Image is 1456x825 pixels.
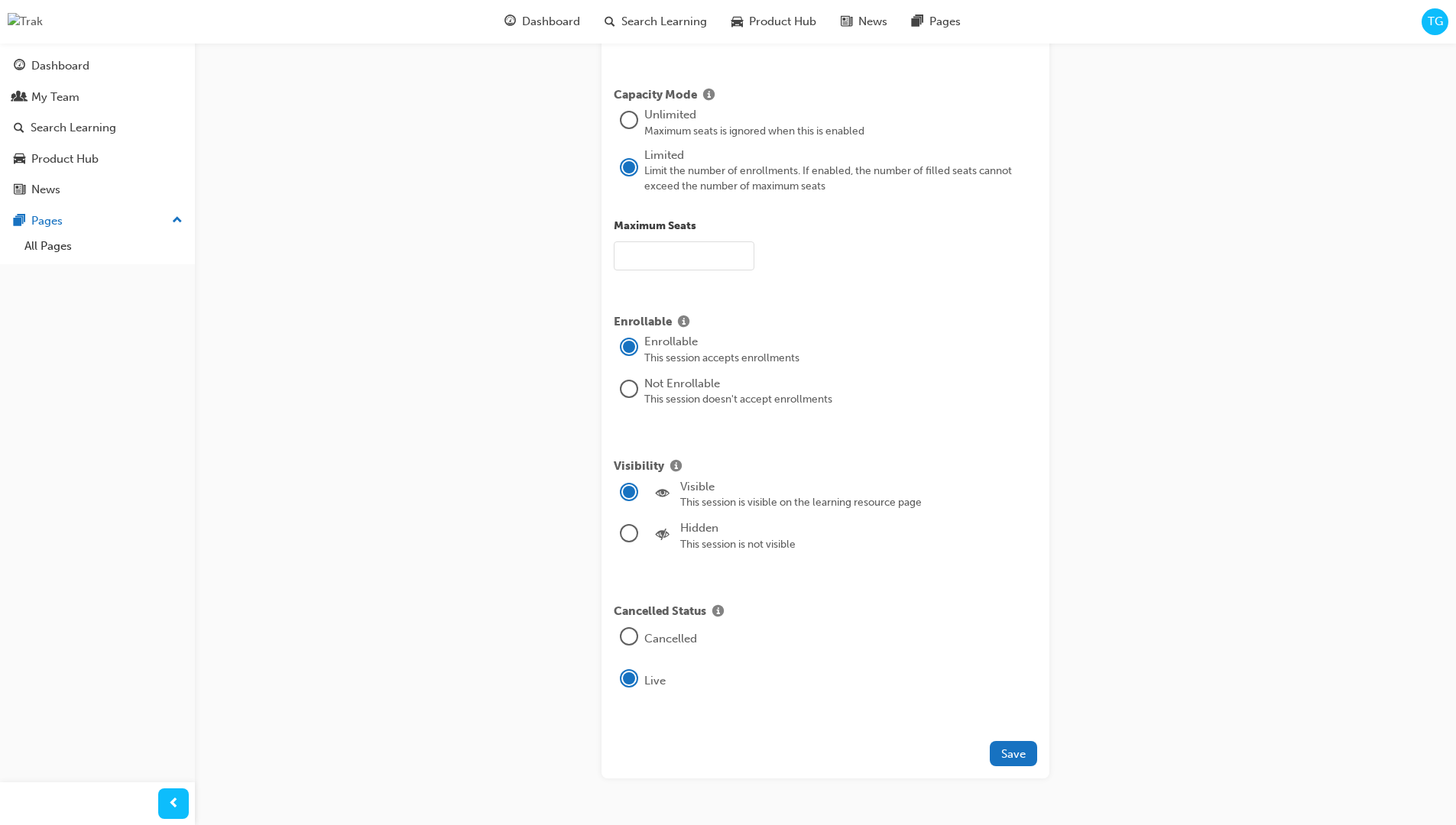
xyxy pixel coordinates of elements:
[614,458,664,477] span: Visibility
[14,60,25,73] span: guage-icon
[6,176,189,204] a: News
[31,212,63,230] div: Pages
[657,529,668,543] span: noeye-icon
[644,672,1037,690] div: Live
[644,392,1037,407] div: This session doesn't accept enrollments
[644,630,1037,648] div: Cancelled
[6,114,189,142] a: Search Learning
[672,313,696,332] button: Show info
[492,6,592,37] a: guage-iconDashboard
[614,86,697,105] span: Capacity Mode
[706,603,730,622] button: Show info
[990,741,1037,766] button: Save
[14,153,25,167] span: car-icon
[644,333,1037,351] div: Enrollable
[6,207,189,235] button: Pages
[678,316,689,330] span: info-icon
[644,124,1037,139] div: Maximum seats is ignored when this is enabled
[858,13,887,31] span: News
[614,603,706,622] span: Cancelled Status
[1428,13,1443,31] span: TG
[829,6,900,37] a: news-iconNews
[6,49,189,207] button: DashboardMy TeamSearch LearningProduct HubNews
[703,89,715,103] span: info-icon
[719,6,829,37] a: car-iconProduct Hub
[1001,747,1026,761] span: Save
[1422,8,1448,35] button: TG
[912,12,923,31] span: pages-icon
[664,458,688,477] button: Show info
[8,13,43,31] img: Trak
[31,119,116,137] div: Search Learning
[592,6,719,37] a: search-iconSearch Learning
[670,461,682,474] span: info-icon
[14,183,25,197] span: news-icon
[900,6,973,37] a: pages-iconPages
[644,106,1037,124] div: Unlimited
[522,13,580,31] span: Dashboard
[14,215,25,228] span: pages-icon
[657,488,668,502] span: eye-icon
[605,12,615,31] span: search-icon
[644,375,1037,393] div: Not Enrollable
[680,519,1037,537] div: Hidden
[644,351,1037,366] div: This session accepts enrollments
[680,478,1037,496] div: Visible
[14,91,25,105] span: people-icon
[168,794,180,814] span: prev-icon
[621,13,707,31] span: Search Learning
[712,606,724,620] span: info-icon
[6,83,189,112] a: My Team
[6,52,189,80] a: Dashboard
[697,86,721,105] button: Show info
[680,537,1037,552] div: This session is not visible
[18,235,189,258] a: All Pages
[614,218,1037,235] p: Maximum Seats
[31,57,89,75] div: Dashboard
[749,13,816,31] span: Product Hub
[31,89,79,106] div: My Team
[172,211,183,231] span: up-icon
[644,147,1037,164] div: Limited
[6,145,189,173] a: Product Hub
[31,150,99,168] div: Product Hub
[644,163,1037,193] div: Limit the number of enrollments. If enabled, the number of filled seats cannot exceed the number ...
[841,12,852,31] span: news-icon
[731,12,743,31] span: car-icon
[680,495,1037,510] div: This session is visible on the learning resource page
[614,313,672,332] span: Enrollable
[31,181,60,199] div: News
[14,121,24,135] span: search-icon
[504,12,516,31] span: guage-icon
[929,13,961,31] span: Pages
